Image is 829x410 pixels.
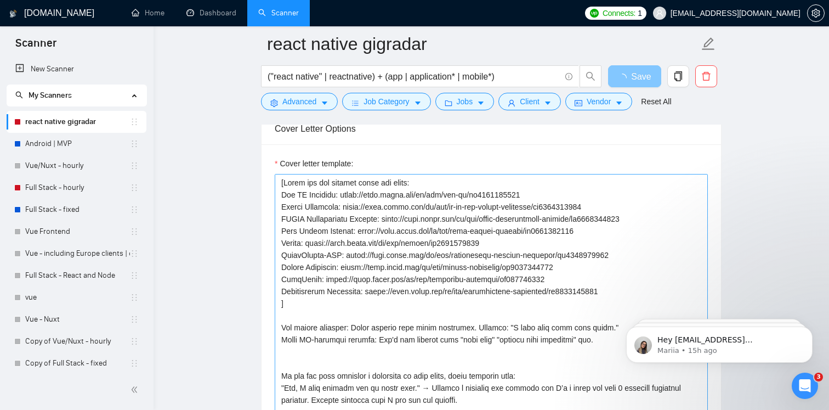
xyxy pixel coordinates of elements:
li: Vue - Nuxt [7,308,146,330]
iframe: Intercom notifications message [610,304,829,380]
li: Copy of Vue/Nuxt - hourly [7,330,146,352]
span: holder [130,205,139,214]
span: Save [631,70,651,83]
img: upwork-logo.png [590,9,599,18]
a: searchScanner [258,8,299,18]
span: copy [668,71,689,81]
span: setting [808,9,824,18]
span: holder [130,337,139,346]
a: Copy of Vue/Nuxt - hourly [25,330,130,352]
span: holder [130,139,139,148]
button: userClientcaret-down [498,93,561,110]
span: Advanced [282,96,316,108]
span: delete [696,71,717,81]
span: double-left [130,384,141,395]
span: holder [130,271,139,280]
span: Connects: [603,7,635,19]
span: holder [130,249,139,258]
span: bars [351,99,359,107]
a: Copy of Full Stack - fixed [25,352,130,374]
span: Client [520,96,540,108]
span: holder [130,293,139,302]
li: Copy of Full Stack - fixed [7,352,146,374]
span: folder [445,99,452,107]
a: Reset All [641,96,671,108]
li: vue [7,287,146,308]
span: Jobs [457,96,473,108]
label: Cover letter template: [275,158,353,170]
span: 3 [814,373,823,381]
span: holder [130,183,139,192]
a: dashboardDashboard [186,8,236,18]
li: New Scanner [7,58,146,80]
span: 1 [638,7,642,19]
button: idcardVendorcaret-down [565,93,632,110]
li: Android | MVP [7,133,146,155]
span: caret-down [477,99,485,107]
span: loading [618,74,631,82]
span: holder [130,117,139,126]
button: folderJobscaret-down [435,93,495,110]
a: setting [807,9,825,18]
a: Vue/Nuxt - hourly [25,155,130,177]
a: homeHome [132,8,164,18]
li: react native gigradar [7,111,146,133]
span: idcard [575,99,582,107]
a: New Scanner [15,58,138,80]
a: Full Stack - hourly [25,177,130,199]
span: search [15,91,23,99]
a: vue [25,287,130,308]
span: Job Category [364,96,409,108]
span: Vendor [587,96,611,108]
span: caret-down [414,99,422,107]
a: Android | MVP [25,133,130,155]
span: info-circle [565,73,572,80]
li: Full Stack - React and Node [7,265,146,287]
a: Full Stack - fixed [25,199,130,221]
a: Vue Frontend [25,221,130,243]
span: caret-down [321,99,328,107]
span: setting [270,99,278,107]
li: Vue - including Europe clients | only search title [7,243,146,265]
span: My Scanners [15,91,72,100]
a: Vue - Nuxt [25,308,130,330]
input: Search Freelance Jobs... [268,70,560,83]
div: Cover Letter Options [275,113,708,144]
button: settingAdvancedcaret-down [261,93,338,110]
a: Full Stack - React and Node [25,265,130,287]
input: Scanner name... [267,30,699,58]
li: Full Stack - hourly [7,177,146,199]
span: user [508,99,515,107]
span: search [580,71,601,81]
span: caret-down [544,99,552,107]
button: delete [695,65,717,87]
button: copy [667,65,689,87]
span: Scanner [7,35,65,58]
span: holder [130,359,139,368]
li: Vue Frontend [7,221,146,243]
button: search [580,65,601,87]
iframe: Intercom live chat [792,373,818,399]
img: logo [9,5,17,23]
button: barsJob Categorycaret-down [342,93,430,110]
span: holder [130,227,139,236]
span: holder [130,161,139,170]
a: Vue - including Europe clients | only search title [25,243,130,265]
li: Full Stack - fixed [7,199,146,221]
button: Save [608,65,661,87]
span: holder [130,315,139,324]
span: caret-down [615,99,623,107]
a: react native gigradar [25,111,130,133]
li: Vue/Nuxt - hourly [7,155,146,177]
button: setting [807,4,825,22]
span: My Scanners [29,91,72,100]
span: user [656,9,663,17]
span: edit [701,37,716,51]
